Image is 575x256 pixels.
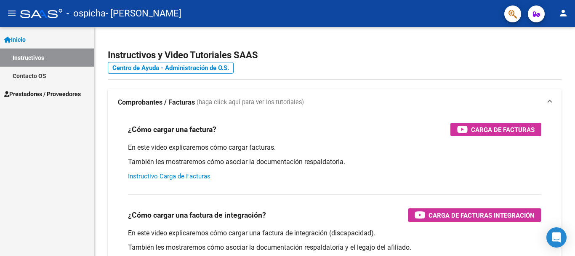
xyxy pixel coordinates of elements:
a: Centro de Ayuda - Administración de O.S. [108,62,234,74]
h3: ¿Cómo cargar una factura? [128,124,216,135]
mat-icon: person [558,8,568,18]
span: (haga click aquí para ver los tutoriales) [197,98,304,107]
p: En este video explicaremos cómo cargar facturas. [128,143,541,152]
span: - ospicha [67,4,106,23]
span: Prestadores / Proveedores [4,89,81,99]
strong: Comprobantes / Facturas [118,98,195,107]
span: Carga de Facturas Integración [429,210,535,221]
p: En este video explicaremos cómo cargar una factura de integración (discapacidad). [128,229,541,238]
span: Inicio [4,35,26,44]
p: También les mostraremos cómo asociar la documentación respaldatoria. [128,157,541,167]
mat-expansion-panel-header: Comprobantes / Facturas (haga click aquí para ver los tutoriales) [108,89,562,116]
h2: Instructivos y Video Tutoriales SAAS [108,47,562,63]
h3: ¿Cómo cargar una factura de integración? [128,209,266,221]
span: - [PERSON_NAME] [106,4,181,23]
span: Carga de Facturas [471,124,535,135]
button: Carga de Facturas [450,123,541,136]
mat-icon: menu [7,8,17,18]
a: Instructivo Carga de Facturas [128,172,210,180]
div: Open Intercom Messenger [546,227,567,248]
button: Carga de Facturas Integración [408,208,541,222]
p: También les mostraremos cómo asociar la documentación respaldatoria y el legajo del afiliado. [128,243,541,252]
